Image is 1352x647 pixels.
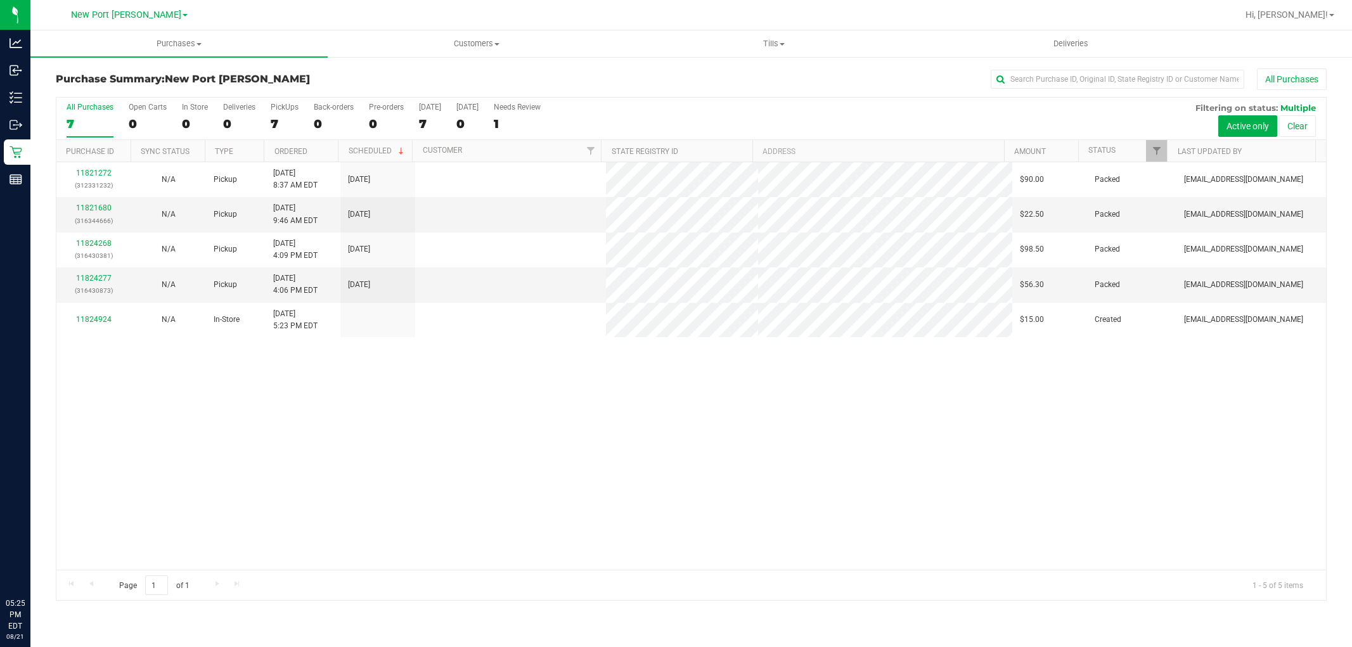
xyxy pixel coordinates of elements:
a: Amount [1014,147,1046,156]
div: Open Carts [129,103,167,112]
button: N/A [162,279,176,291]
inline-svg: Inbound [10,64,22,77]
a: 11824924 [76,315,112,324]
span: Pickup [214,243,237,255]
span: [EMAIL_ADDRESS][DOMAIN_NAME] [1184,314,1303,326]
a: Customer [423,146,462,155]
a: Last Updated By [1178,147,1242,156]
span: [EMAIL_ADDRESS][DOMAIN_NAME] [1184,174,1303,186]
input: Search Purchase ID, Original ID, State Registry ID or Customer Name... [991,70,1244,89]
a: Customers [328,30,625,57]
span: [DATE] 9:46 AM EDT [273,202,318,226]
a: 11821680 [76,203,112,212]
span: $22.50 [1020,208,1044,221]
span: $56.30 [1020,279,1044,291]
inline-svg: Outbound [10,119,22,131]
span: Packed [1095,279,1120,291]
a: Tills [625,30,922,57]
p: (312331232) [64,179,124,191]
button: All Purchases [1257,68,1327,90]
a: Sync Status [141,147,190,156]
div: Needs Review [494,103,541,112]
div: [DATE] [419,103,441,112]
div: 0 [369,117,404,131]
p: (316430873) [64,285,124,297]
span: Not Applicable [162,245,176,253]
span: [DATE] [348,174,370,186]
div: 0 [456,117,479,131]
div: 7 [67,117,113,131]
span: Multiple [1280,103,1316,113]
span: New Port [PERSON_NAME] [71,10,181,20]
div: 0 [314,117,354,131]
span: Not Applicable [162,210,176,219]
div: 0 [182,117,208,131]
h3: Purchase Summary: [56,74,479,85]
a: Scheduled [349,146,406,155]
span: [DATE] [348,208,370,221]
button: N/A [162,174,176,186]
span: [DATE] 4:06 PM EDT [273,272,318,297]
span: Packed [1095,243,1120,255]
span: [EMAIL_ADDRESS][DOMAIN_NAME] [1184,243,1303,255]
span: [DATE] [348,279,370,291]
span: Page of 1 [108,575,200,595]
button: N/A [162,314,176,326]
a: Status [1088,146,1116,155]
a: State Registry ID [612,147,678,156]
span: $15.00 [1020,314,1044,326]
span: [DATE] [348,243,370,255]
span: Not Applicable [162,280,176,289]
button: Clear [1279,115,1316,137]
div: Deliveries [223,103,255,112]
span: [EMAIL_ADDRESS][DOMAIN_NAME] [1184,208,1303,221]
span: Created [1095,314,1121,326]
a: 11824268 [76,239,112,248]
span: Not Applicable [162,315,176,324]
div: [DATE] [456,103,479,112]
span: Pickup [214,208,237,221]
inline-svg: Inventory [10,91,22,104]
a: 11824277 [76,274,112,283]
span: $90.00 [1020,174,1044,186]
a: 11821272 [76,169,112,177]
span: $98.50 [1020,243,1044,255]
a: Purchases [30,30,328,57]
span: Filtering on status: [1195,103,1278,113]
inline-svg: Analytics [10,37,22,49]
span: Tills [626,38,922,49]
p: (316430381) [64,250,124,262]
span: Deliveries [1036,38,1105,49]
div: 0 [129,117,167,131]
span: Purchases [30,38,328,49]
span: Packed [1095,174,1120,186]
span: New Port [PERSON_NAME] [165,73,310,85]
a: Filter [580,140,601,162]
inline-svg: Reports [10,173,22,186]
div: 0 [223,117,255,131]
input: 1 [145,575,168,595]
iframe: Resource center [13,546,51,584]
p: 05:25 PM EDT [6,598,25,632]
span: Customers [328,38,624,49]
div: 7 [419,117,441,131]
button: N/A [162,208,176,221]
div: Back-orders [314,103,354,112]
a: Filter [1146,140,1167,162]
span: [DATE] 5:23 PM EDT [273,308,318,332]
span: [EMAIL_ADDRESS][DOMAIN_NAME] [1184,279,1303,291]
a: Deliveries [922,30,1220,57]
div: 7 [271,117,299,131]
span: In-Store [214,314,240,326]
p: (316344666) [64,215,124,227]
a: Type [215,147,233,156]
span: Hi, [PERSON_NAME]! [1246,10,1328,20]
span: Pickup [214,174,237,186]
button: N/A [162,243,176,255]
a: Purchase ID [66,147,114,156]
div: PickUps [271,103,299,112]
span: [DATE] 4:09 PM EDT [273,238,318,262]
span: Pickup [214,279,237,291]
span: [DATE] 8:37 AM EDT [273,167,318,191]
div: Pre-orders [369,103,404,112]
